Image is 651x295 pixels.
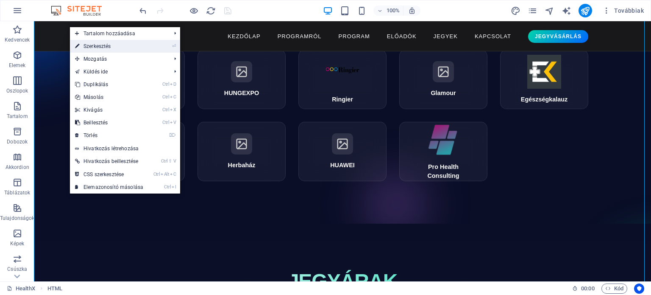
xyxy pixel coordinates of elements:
i: Ctrl [162,107,169,112]
i: C [170,94,176,100]
i: I [172,184,176,190]
button: Továbbiak [599,4,647,17]
i: Közzététel [580,6,590,16]
i: Navigátor [545,6,554,16]
span: : [587,285,588,292]
a: CtrlIElemazonosító másolása [70,181,148,194]
a: CtrlDDuplikálás [70,78,148,91]
i: ⏎ [172,43,176,49]
i: X [170,107,176,112]
span: Kód [605,284,623,294]
button: Usercentrics [634,284,644,294]
a: Küldés ide [70,65,167,78]
a: ⏎Szerkesztés [70,40,148,53]
a: CtrlVBeillesztés [70,116,148,129]
p: Táblázatok [4,189,30,196]
button: publish [579,4,592,17]
i: Alt [161,171,169,177]
i: Ctrl [161,158,168,164]
p: Oszlopok [6,87,28,94]
i: AI Writer [562,6,571,16]
a: Ctrl⇧VHivatkozás beillesztése [70,155,148,168]
i: Weboldal újratöltése [206,6,216,16]
i: Ctrl [162,94,169,100]
i: V [170,120,176,125]
span: Kattintson a kijelöléshez. Dupla kattintás az szerkesztéshez [47,284,62,294]
span: Továbbiak [602,6,644,15]
p: Kedvencek [5,37,30,43]
i: Ctrl [164,184,171,190]
button: reload [206,6,216,16]
i: ⌦ [169,132,176,138]
span: 00 00 [581,284,594,294]
i: Oldalak (Ctrl+Alt+S) [528,6,537,16]
a: Kattintson a kijelölés megszüntetéséhez. Dupla kattintás az oldalak megnyitásához [7,284,35,294]
nav: breadcrumb [47,284,62,294]
p: Képek [10,240,25,247]
i: Visszavonás: HTML megváltoztatása (Ctrl+Z) [138,6,148,16]
a: ⌦Törlés [70,129,148,142]
p: Dobozok [7,138,28,145]
a: Hivatkozás létrehozása [70,142,180,155]
i: C [170,171,176,177]
i: Átméretezés esetén automatikusan beállítja a nagyítási szintet a választott eszköznek megfelelően. [408,7,416,14]
i: D [170,81,176,87]
h6: Munkamenet idő [572,284,595,294]
a: CtrlXKivágás [70,104,148,116]
a: CtrlCMásolás [70,91,148,104]
i: Tervezés (Ctrl+Alt+Y) [511,6,520,16]
img: Editor Logo [49,6,112,16]
button: design [511,6,521,16]
i: ⇧ [168,158,172,164]
button: pages [528,6,538,16]
i: Ctrl [153,171,160,177]
button: Kattintson ide az előnézeti módból való kilépéshez és a szerkesztés folytatásához [189,6,199,16]
button: Kód [601,284,627,294]
p: Tartalom [7,113,28,120]
button: undo [138,6,148,16]
p: Elemek [9,62,26,69]
span: Mozgatás [70,53,167,65]
p: Csúszka [7,266,27,273]
i: Ctrl [162,81,169,87]
button: navigator [545,6,555,16]
button: 100% [373,6,403,16]
span: Tartalom hozzáadása [70,27,167,40]
h6: 100% [386,6,400,16]
i: V [173,158,176,164]
button: text_generator [562,6,572,16]
i: Ctrl [162,120,169,125]
p: Akkordion [6,164,29,171]
a: CtrlAltCCSS szerkesztése [70,168,148,181]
